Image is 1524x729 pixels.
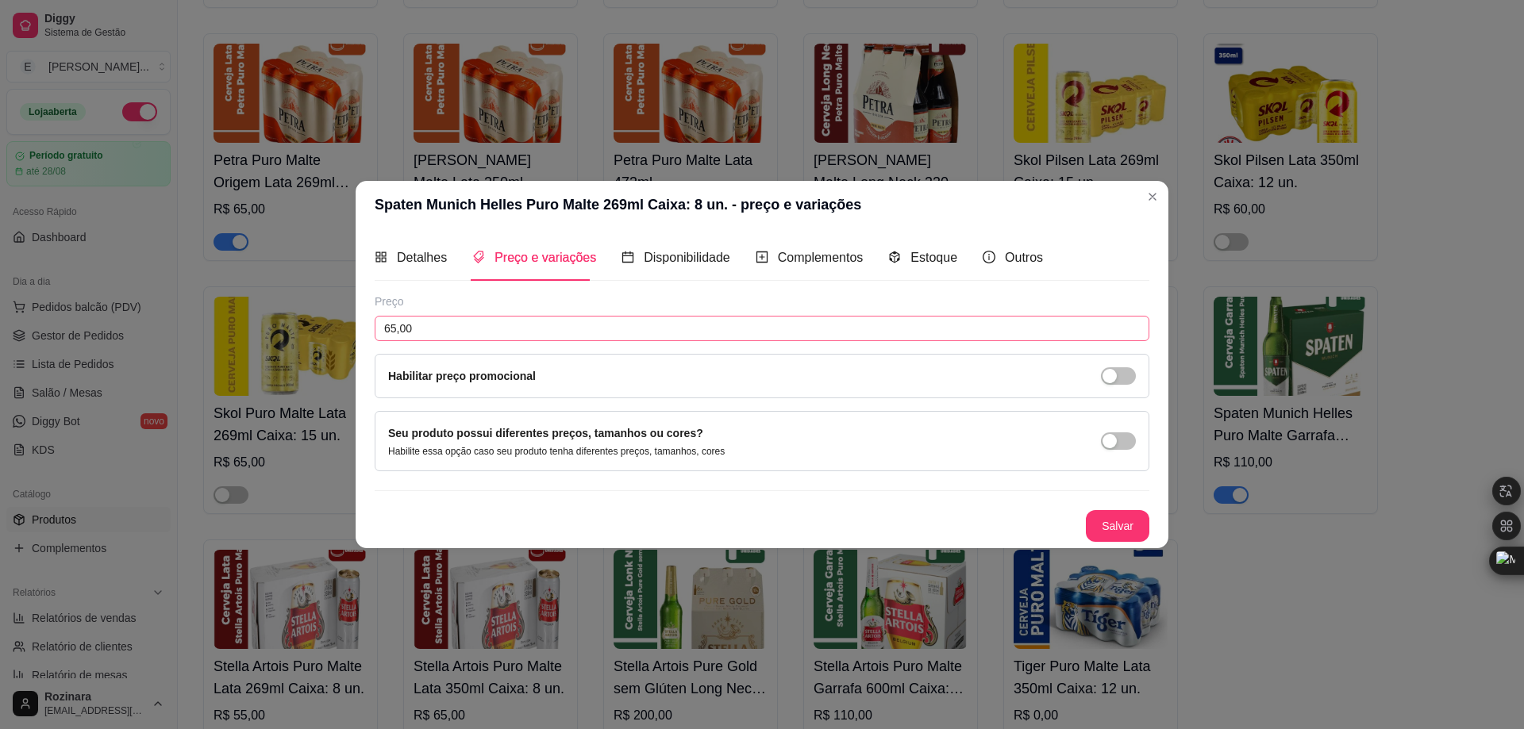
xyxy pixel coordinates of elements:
[983,251,995,263] span: info-circle
[495,251,596,264] span: Preço e variações
[1140,184,1165,209] button: Close
[910,251,957,264] span: Estoque
[756,251,768,263] span: plus-square
[356,181,1168,228] header: Spaten Munich Helles Puro Malte 269ml Caixa: 8 un. - preço e variações
[375,294,1149,309] div: Preço
[1086,510,1149,542] button: Salvar
[375,251,387,263] span: appstore
[622,251,634,263] span: calendar
[778,251,864,264] span: Complementos
[375,316,1149,341] input: Ex.: R$12,99
[388,370,536,382] label: Habilitar preço promocional
[388,427,703,439] label: Seu produto possui diferentes preços, tamanhos ou cores?
[388,445,725,458] p: Habilite essa opção caso seu produto tenha diferentes preços, tamanhos, cores
[397,251,447,264] span: Detalhes
[888,251,901,263] span: code-sandbox
[472,251,485,263] span: tags
[644,251,730,264] span: Disponibilidade
[1005,251,1043,264] span: Outros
